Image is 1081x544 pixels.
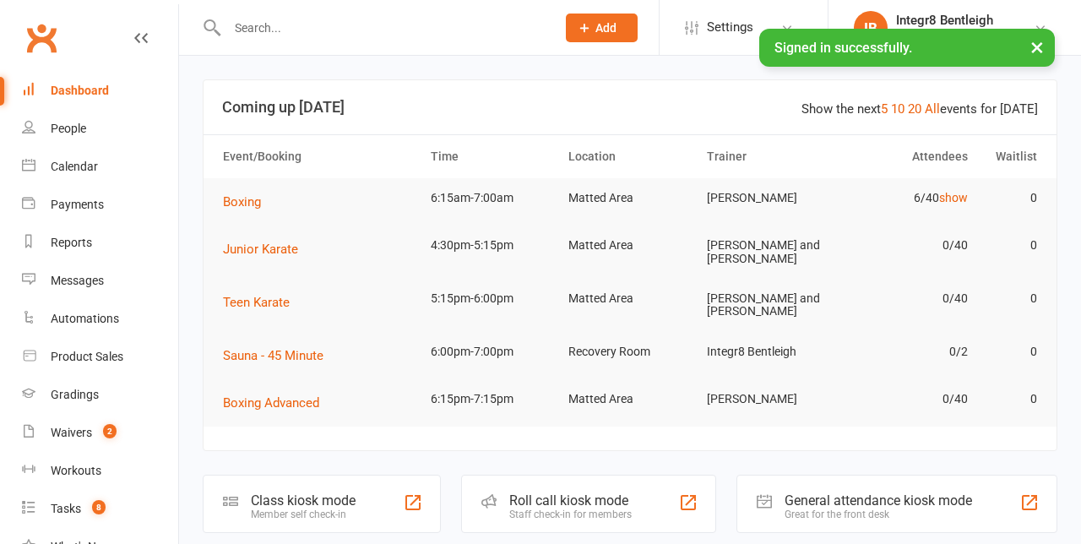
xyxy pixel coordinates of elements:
span: 2 [103,424,117,438]
td: 0 [975,332,1045,372]
div: Messages [51,274,104,287]
td: [PERSON_NAME] and [PERSON_NAME] [699,226,838,279]
td: [PERSON_NAME] [699,379,838,419]
button: Sauna - 45 Minute [223,345,335,366]
td: Matted Area [561,379,699,419]
a: Payments [22,186,178,224]
div: Class kiosk mode [251,492,356,509]
div: Gradings [51,388,99,401]
input: Search... [222,16,544,40]
div: People [51,122,86,135]
td: 5:15pm-6:00pm [423,279,562,318]
span: Boxing [223,194,261,209]
td: 6:00pm-7:00pm [423,332,562,372]
div: Tasks [51,502,81,515]
div: Automations [51,312,119,325]
span: Settings [707,8,753,46]
div: Reports [51,236,92,249]
div: Product Sales [51,350,123,363]
th: Location [561,135,699,178]
td: 0 [975,178,1045,218]
h3: Coming up [DATE] [222,99,1038,116]
td: 6/40 [837,178,975,218]
div: Dashboard [51,84,109,97]
td: 0 [975,379,1045,419]
td: [PERSON_NAME] [699,178,838,218]
a: Clubworx [20,17,62,59]
span: Add [595,21,617,35]
span: Boxing Advanced [223,395,319,411]
div: Roll call kiosk mode [509,492,632,509]
div: Member self check-in [251,509,356,520]
a: Dashboard [22,72,178,110]
td: 0 [975,279,1045,318]
span: Sauna - 45 Minute [223,348,323,363]
td: 6:15am-7:00am [423,178,562,218]
td: 0/2 [837,332,975,372]
th: Event/Booking [215,135,423,178]
a: Gradings [22,376,178,414]
div: Integr8 Bentleigh [896,13,993,28]
a: Workouts [22,452,178,490]
span: Teen Karate [223,295,290,310]
td: 6:15pm-7:15pm [423,379,562,419]
a: Waivers 2 [22,414,178,452]
span: 8 [92,500,106,514]
th: Trainer [699,135,838,178]
th: Time [423,135,562,178]
td: 0/40 [837,279,975,318]
a: 5 [881,101,888,117]
button: Add [566,14,638,42]
td: 0 [975,226,1045,265]
div: IB [854,11,888,45]
td: 0/40 [837,379,975,419]
div: Waivers [51,426,92,439]
td: Recovery Room [561,332,699,372]
button: Junior Karate [223,239,310,259]
td: Matted Area [561,178,699,218]
td: Matted Area [561,279,699,318]
button: Teen Karate [223,292,301,313]
th: Waitlist [975,135,1045,178]
a: Reports [22,224,178,262]
div: Staff check-in for members [509,509,632,520]
th: Attendees [837,135,975,178]
a: 10 [891,101,904,117]
button: Boxing Advanced [223,393,331,413]
a: All [925,101,940,117]
a: show [939,191,968,204]
td: [PERSON_NAME] and [PERSON_NAME] [699,279,838,332]
button: Boxing [223,192,273,212]
span: Junior Karate [223,242,298,257]
a: People [22,110,178,148]
td: 4:30pm-5:15pm [423,226,562,265]
td: Matted Area [561,226,699,265]
a: Messages [22,262,178,300]
a: Tasks 8 [22,490,178,528]
div: Workouts [51,464,101,477]
div: Payments [51,198,104,211]
a: Calendar [22,148,178,186]
button: × [1022,29,1052,65]
div: Calendar [51,160,98,173]
a: 20 [908,101,921,117]
div: Integr8 Bentleigh [896,28,993,43]
div: Great for the front desk [785,509,972,520]
a: Product Sales [22,338,178,376]
span: Signed in successfully. [774,40,912,56]
td: 0/40 [837,226,975,265]
a: Automations [22,300,178,338]
div: General attendance kiosk mode [785,492,972,509]
td: Integr8 Bentleigh [699,332,838,372]
div: Show the next events for [DATE] [801,99,1038,119]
